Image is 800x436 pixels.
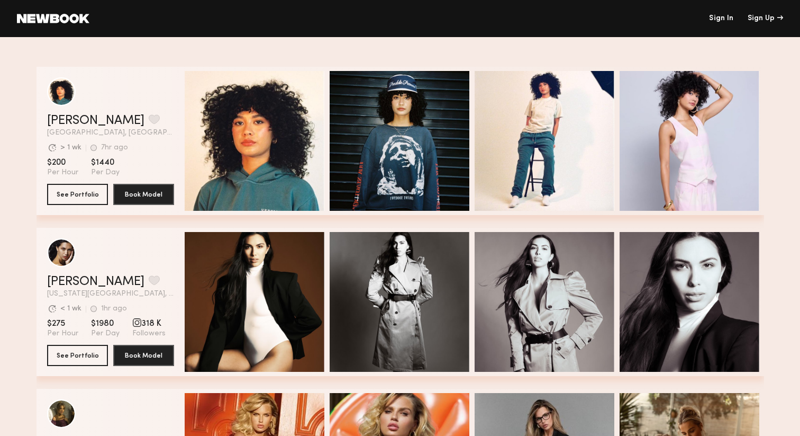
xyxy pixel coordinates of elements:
[47,318,78,329] span: $275
[113,184,174,205] button: Book Model
[132,329,166,339] span: Followers
[91,168,120,177] span: Per Day
[60,305,81,313] div: < 1 wk
[91,329,120,339] span: Per Day
[113,345,174,366] button: Book Model
[47,168,78,177] span: Per Hour
[709,15,733,22] a: Sign In
[47,290,174,298] span: [US_STATE][GEOGRAPHIC_DATA], [GEOGRAPHIC_DATA]
[47,329,78,339] span: Per Hour
[91,157,120,168] span: $1440
[47,275,144,288] a: [PERSON_NAME]
[91,318,120,329] span: $1980
[47,129,174,137] span: [GEOGRAPHIC_DATA], [GEOGRAPHIC_DATA]
[101,305,127,313] div: 1hr ago
[47,157,78,168] span: $200
[101,144,128,152] div: 7hr ago
[47,345,108,366] button: See Portfolio
[132,318,166,329] span: 318 K
[47,184,108,205] button: See Portfolio
[60,144,81,152] div: > 1 wk
[47,114,144,127] a: [PERSON_NAME]
[748,15,783,22] div: Sign Up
